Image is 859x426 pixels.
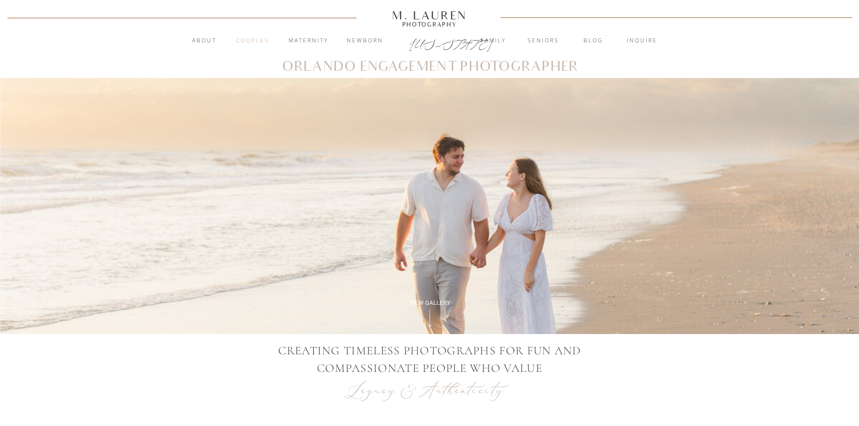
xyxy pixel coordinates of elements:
[569,37,618,46] a: blog
[284,37,333,46] a: Maternity
[519,37,568,46] a: Seniors
[348,379,512,402] p: Legacy & Authenticity
[618,37,666,46] a: inquire
[365,10,494,20] a: M. Lauren
[341,37,390,46] a: Newborn
[276,342,584,376] p: CREATING TIMELESS PHOTOGRAPHS FOR FUN AND COMPASSIONATE PEOPLE WHO VALUE
[187,37,222,46] a: About
[281,60,579,73] h1: Orlando Engagement Photographer
[400,299,461,307] a: View Gallery
[469,37,518,46] a: Family
[409,37,450,48] a: [US_STATE]
[388,22,471,27] a: Photography
[229,37,277,46] a: Couples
